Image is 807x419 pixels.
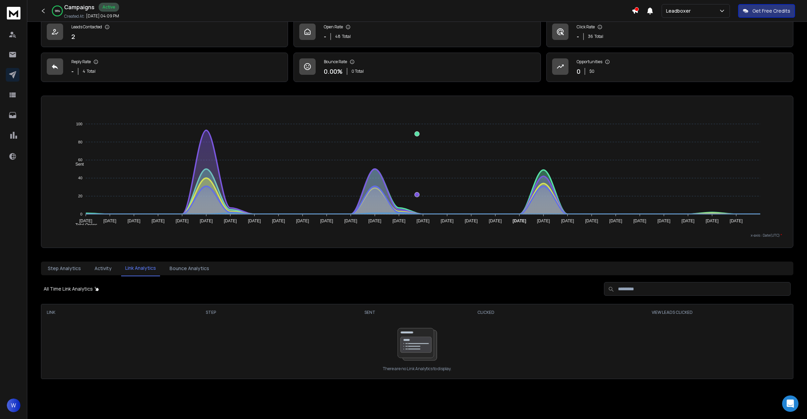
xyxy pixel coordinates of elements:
[421,304,551,321] th: CLICKED
[200,219,213,223] tspan: [DATE]
[52,233,782,238] p: x-axis : Date(UTC)
[71,24,102,30] p: Leads Contacted
[393,219,406,223] tspan: [DATE]
[64,14,85,19] p: Created At:
[71,59,91,65] p: Reply Rate
[589,69,594,74] p: $ 0
[176,219,189,223] tspan: [DATE]
[99,3,119,12] div: Active
[351,69,364,74] p: 0 Total
[320,219,333,223] tspan: [DATE]
[78,158,83,162] tspan: 60
[78,194,83,198] tspan: 20
[344,219,357,223] tspan: [DATE]
[513,219,527,223] tspan: [DATE]
[577,67,580,76] p: 0
[121,261,160,276] button: Link Analytics
[71,67,74,76] p: -
[70,223,97,227] span: Total Opens
[7,399,20,412] button: W
[195,304,319,321] th: STEP
[369,219,381,223] tspan: [DATE]
[738,4,795,18] button: Get Free Credits
[551,304,793,321] th: VIEW LEADS CLICKED
[324,32,326,41] p: -
[319,304,421,321] th: SENT
[224,219,237,223] tspan: [DATE]
[64,3,95,11] h1: Campaigns
[561,219,574,223] tspan: [DATE]
[293,53,541,82] a: Bounce Rate0.00%0 Total
[342,34,351,39] span: Total
[537,219,550,223] tspan: [DATE]
[706,219,719,223] tspan: [DATE]
[44,261,85,276] button: Step Analytics
[335,34,341,39] span: 48
[324,67,343,76] p: 0.00 %
[128,219,141,223] tspan: [DATE]
[465,219,478,223] tspan: [DATE]
[383,366,451,372] p: There are no Link Analytics to display.
[546,53,793,82] a: Opportunities0$0
[78,176,83,180] tspan: 40
[104,219,117,223] tspan: [DATE]
[666,8,693,14] p: Leadboxer
[682,219,695,223] tspan: [DATE]
[417,219,430,223] tspan: [DATE]
[585,219,598,223] tspan: [DATE]
[577,24,595,30] p: Click Rate
[152,219,165,223] tspan: [DATE]
[55,9,60,13] p: 99 %
[165,261,213,276] button: Bounce Analytics
[293,18,541,47] a: Open Rate-48Total
[546,18,793,47] a: Click Rate-36Total
[90,261,116,276] button: Activity
[78,140,83,144] tspan: 80
[730,219,743,223] tspan: [DATE]
[80,219,92,223] tspan: [DATE]
[658,219,671,223] tspan: [DATE]
[324,24,343,30] p: Open Rate
[41,304,195,321] th: LINK
[248,219,261,223] tspan: [DATE]
[76,122,82,126] tspan: 100
[86,13,119,19] p: [DATE] 04:09 PM
[594,34,603,39] span: Total
[296,219,309,223] tspan: [DATE]
[441,219,454,223] tspan: [DATE]
[634,219,647,223] tspan: [DATE]
[44,285,93,292] p: All Time Link Analytics
[752,8,790,14] p: Get Free Credits
[782,395,798,412] div: Open Intercom Messenger
[577,32,579,41] p: -
[324,59,347,65] p: Bounce Rate
[41,53,288,82] a: Reply Rate-4Total
[70,162,84,167] span: Sent
[588,34,593,39] span: 36
[87,69,96,74] span: Total
[609,219,622,223] tspan: [DATE]
[83,69,85,74] span: 4
[7,7,20,19] img: logo
[272,219,285,223] tspan: [DATE]
[577,59,602,65] p: Opportunities
[71,32,75,41] p: 2
[81,212,83,216] tspan: 0
[41,18,288,47] a: Leads Contacted2
[489,219,502,223] tspan: [DATE]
